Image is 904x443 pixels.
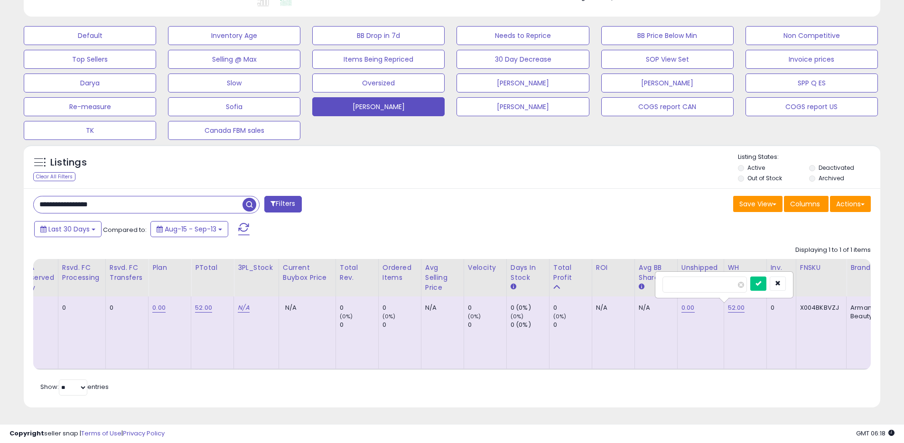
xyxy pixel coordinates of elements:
label: Out of Stock [747,174,782,182]
div: N/A [425,304,457,312]
button: Actions [830,196,871,212]
small: Days In Stock. [511,283,516,291]
small: (0%) [340,313,353,320]
div: X004BKBVZJ [800,304,839,312]
button: 30 Day Decrease [457,50,589,69]
button: Sofia [168,97,300,116]
small: (0%) [553,313,567,320]
div: Velocity [468,263,503,273]
div: 0 [110,304,141,312]
span: Columns [790,199,820,209]
div: N/A [639,304,670,312]
button: Last 30 Days [34,221,102,237]
div: 0 [22,304,51,312]
button: BB Drop in 7d [312,26,445,45]
div: seller snap | | [9,429,165,438]
label: Archived [819,174,844,182]
button: Top Sellers [24,50,156,69]
button: [PERSON_NAME] [312,97,445,116]
a: 0.00 [681,303,695,313]
a: Privacy Policy [123,429,165,438]
a: Terms of Use [81,429,121,438]
div: FBA Reserved Qty [22,263,54,293]
div: Plan [152,263,187,273]
button: Items Being Repriced [312,50,445,69]
button: Filters [264,196,301,212]
div: 0 [468,321,506,329]
small: Avg BB Share. [639,283,644,291]
div: Displaying 1 to 1 of 1 items [795,246,871,255]
div: 0 [771,304,789,312]
th: CSV column name: cust_attr_2_WH [724,259,766,296]
div: Clear All Filters [33,172,75,181]
div: 0 [553,321,592,329]
div: Rsvd. FC Transfers [110,263,145,283]
small: (0%) [468,313,481,320]
button: Aug-15 - Sep-13 [150,221,228,237]
button: Save View [733,196,783,212]
span: Show: entries [40,382,109,391]
span: Compared to: [103,225,147,234]
th: CSV column name: cust_attr_3_3PL_Stock [234,259,279,296]
button: Default [24,26,156,45]
button: Re-measure [24,97,156,116]
div: 0 [62,304,98,312]
div: 0 (0%) [511,321,549,329]
div: Total Profit [553,263,588,283]
button: SOP View Set [601,50,734,69]
div: Current Buybox Price [283,263,332,283]
button: Slow [168,74,300,92]
div: Inv. value [771,263,792,283]
th: CSV column name: cust_attr_4_Unshipped [677,259,724,296]
h5: Listings [50,156,87,169]
button: [PERSON_NAME] [457,74,589,92]
a: 52.00 [728,303,745,313]
a: 52.00 [195,303,212,313]
div: 0 [340,304,378,312]
small: (0%) [382,313,396,320]
div: Avg Selling Price [425,263,460,293]
label: Deactivated [819,164,854,172]
div: 0 (0%) [511,304,549,312]
label: Active [747,164,765,172]
strong: Copyright [9,429,44,438]
th: CSV column name: cust_attr_5_Plan [149,259,191,296]
div: WH [728,263,763,273]
button: SPP Q ES [746,74,878,92]
div: N/A [596,304,627,312]
small: (0%) [511,313,524,320]
button: BB Price Below Min [601,26,734,45]
span: 2025-10-14 06:18 GMT [856,429,895,438]
a: 0.00 [152,303,166,313]
div: FNSKU [800,263,843,273]
button: Inventory Age [168,26,300,45]
button: [PERSON_NAME] [457,97,589,116]
span: N/A [285,303,297,312]
div: Avg BB Share [639,263,673,283]
div: 0 [468,304,506,312]
div: 0 [553,304,592,312]
a: N/A [238,303,249,313]
button: Oversized [312,74,445,92]
button: Selling @ Max [168,50,300,69]
button: COGS report US [746,97,878,116]
div: 3PL_Stock [238,263,275,273]
button: Canada FBM sales [168,121,300,140]
div: Rsvd. FC Processing [62,263,102,283]
div: PTotal [195,263,230,273]
div: Ordered Items [382,263,417,283]
div: Days In Stock [511,263,545,283]
div: 0 [382,304,421,312]
span: Last 30 Days [48,224,90,234]
button: Invoice prices [746,50,878,69]
div: ROI [596,263,631,273]
button: COGS report CAN [601,97,734,116]
div: 0 [382,321,421,329]
div: Brand [850,263,876,273]
button: Darya [24,74,156,92]
th: CSV column name: cust_attr_1_PTotal [191,259,234,296]
button: TK [24,121,156,140]
button: Needs to Reprice [457,26,589,45]
div: Total Rev. [340,263,374,283]
span: Aug-15 - Sep-13 [165,224,216,234]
